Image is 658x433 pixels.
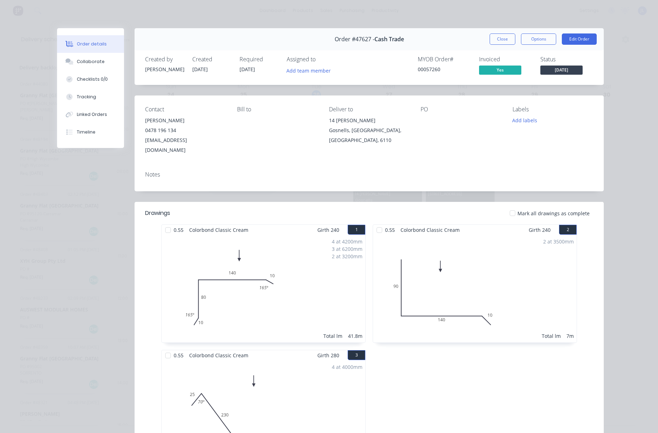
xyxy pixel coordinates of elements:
[145,116,226,155] div: [PERSON_NAME]0478 196 134[EMAIL_ADDRESS][DOMAIN_NAME]
[283,66,335,75] button: Add team member
[77,129,95,135] div: Timeline
[145,171,593,178] div: Notes
[398,225,463,235] span: Colorbond Classic Cream
[145,106,226,113] div: Contact
[373,235,577,342] div: 090140102 at 3500mmTotal lm7m
[323,332,342,340] div: Total lm
[317,225,339,235] span: Girth 240
[77,76,108,82] div: Checklists 0/0
[529,225,551,235] span: Girth 240
[77,111,107,118] div: Linked Orders
[513,106,593,113] div: Labels
[332,253,362,260] div: 2 at 3200mm
[57,106,124,123] button: Linked Orders
[77,58,105,65] div: Collaborate
[57,35,124,53] button: Order details
[566,332,574,340] div: 7m
[348,332,362,340] div: 41.8m
[479,66,521,74] span: Yes
[287,56,357,63] div: Assigned to
[562,33,597,45] button: Edit Order
[145,66,184,73] div: [PERSON_NAME]
[521,33,556,45] button: Options
[145,135,226,155] div: [EMAIL_ADDRESS][DOMAIN_NAME]
[348,350,365,360] button: 3
[332,238,362,245] div: 4 at 4200mm
[57,53,124,70] button: Collaborate
[332,363,362,371] div: 4 at 4000mm
[348,225,365,235] button: 1
[421,106,501,113] div: PO
[57,123,124,141] button: Timeline
[479,56,532,63] div: Invoiced
[329,116,410,145] div: 14 [PERSON_NAME]Gosnells, [GEOGRAPHIC_DATA], [GEOGRAPHIC_DATA], 6110
[145,56,184,63] div: Created by
[145,209,170,217] div: Drawings
[490,33,515,45] button: Close
[145,116,226,125] div: [PERSON_NAME]
[329,116,410,125] div: 14 [PERSON_NAME]
[57,88,124,106] button: Tracking
[192,56,231,63] div: Created
[335,36,374,43] span: Order #47627 -
[332,245,362,253] div: 3 at 6200mm
[540,66,583,76] button: [DATE]
[329,106,410,113] div: Deliver to
[374,36,404,43] span: Cash Trade
[171,225,186,235] span: 0.55
[382,225,398,235] span: 0.55
[329,125,410,145] div: Gosnells, [GEOGRAPHIC_DATA], [GEOGRAPHIC_DATA], 6110
[240,66,255,73] span: [DATE]
[186,350,251,360] span: Colorbond Classic Cream
[559,225,577,235] button: 2
[77,94,96,100] div: Tracking
[240,56,278,63] div: Required
[237,106,318,113] div: Bill to
[162,235,365,342] div: 0108014010165º165º4 at 4200mm3 at 6200mm2 at 3200mmTotal lm41.8m
[540,56,593,63] div: Status
[192,66,208,73] span: [DATE]
[540,66,583,74] span: [DATE]
[418,66,471,73] div: 00057260
[287,66,335,75] button: Add team member
[77,41,107,47] div: Order details
[517,210,590,217] span: Mark all drawings as complete
[171,350,186,360] span: 0.55
[509,116,541,125] button: Add labels
[542,332,561,340] div: Total lm
[317,350,339,360] span: Girth 280
[57,70,124,88] button: Checklists 0/0
[145,125,226,135] div: 0478 196 134
[543,238,574,245] div: 2 at 3500mm
[418,56,471,63] div: MYOB Order #
[186,225,251,235] span: Colorbond Classic Cream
